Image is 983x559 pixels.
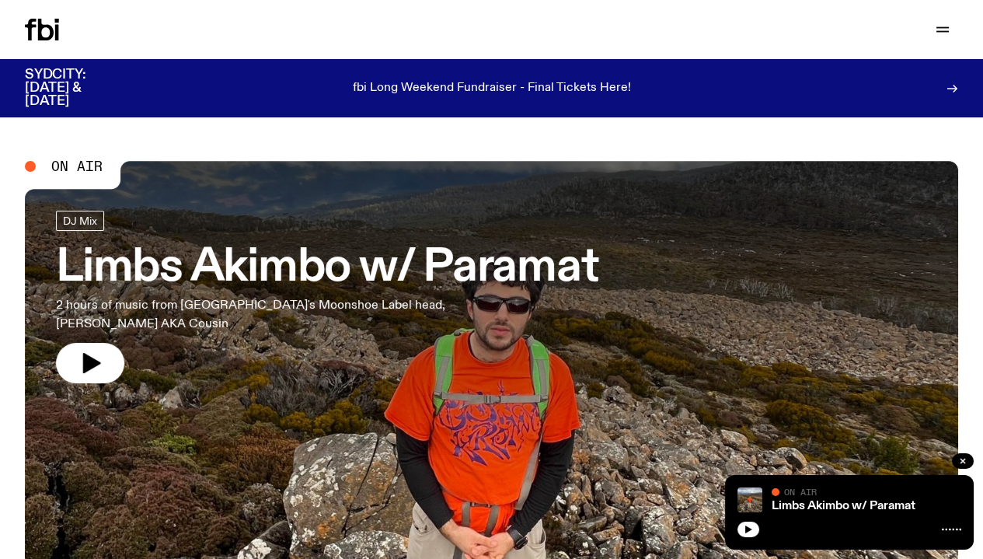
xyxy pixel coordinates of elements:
[56,211,598,383] a: Limbs Akimbo w/ Paramat2 hours of music from [GEOGRAPHIC_DATA]'s Moonshoe Label head, [PERSON_NAM...
[51,159,103,173] span: On Air
[63,215,97,227] span: DJ Mix
[56,211,104,231] a: DJ Mix
[353,82,631,96] p: fbi Long Weekend Fundraiser - Final Tickets Here!
[56,296,454,334] p: 2 hours of music from [GEOGRAPHIC_DATA]'s Moonshoe Label head, [PERSON_NAME] AKA Cousin
[772,500,915,512] a: Limbs Akimbo w/ Paramat
[784,487,817,497] span: On Air
[25,68,124,108] h3: SYDCITY: [DATE] & [DATE]
[56,246,598,290] h3: Limbs Akimbo w/ Paramat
